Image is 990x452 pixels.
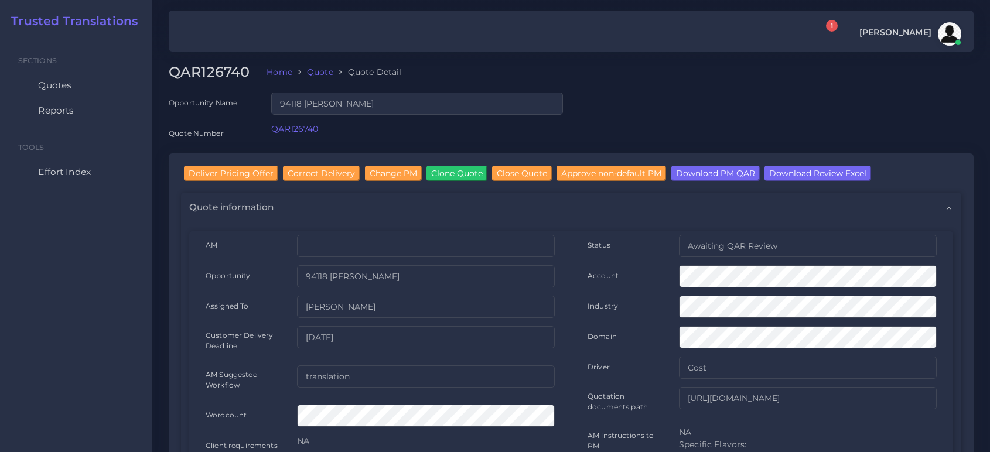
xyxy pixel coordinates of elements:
[588,331,617,341] label: Domain
[206,369,281,390] label: AM Suggested Workflow
[206,240,217,250] label: AM
[189,201,274,214] span: Quote information
[18,56,57,65] span: Sections
[206,440,278,450] label: Client requirements
[297,296,555,318] input: pm
[588,270,619,280] label: Account
[333,66,402,78] li: Quote Detail
[38,166,91,179] span: Effort Index
[206,301,249,311] label: Assigned To
[38,104,74,117] span: Reports
[588,240,610,250] label: Status
[169,128,224,138] label: Quote Number
[297,435,555,447] p: NA
[184,166,278,181] input: Deliver Pricing Offer
[18,143,45,152] span: Tools
[9,73,144,98] a: Quotes
[588,430,663,451] label: AM instructions to PM
[426,166,487,181] input: Clone Quote
[859,28,931,36] span: [PERSON_NAME]
[826,20,838,32] span: 1
[9,98,144,123] a: Reports
[169,64,258,81] h2: QAR126740
[267,66,292,78] a: Home
[3,14,138,28] a: Trusted Translations
[815,26,836,42] a: 1
[588,391,663,412] label: Quotation documents path
[206,330,281,351] label: Customer Delivery Deadline
[588,362,610,372] label: Driver
[169,98,237,108] label: Opportunity Name
[271,124,318,134] a: QAR126740
[588,301,618,311] label: Industry
[9,160,144,184] a: Effort Index
[206,410,247,420] label: Wordcount
[38,79,71,92] span: Quotes
[764,166,871,181] input: Download Review Excel
[307,66,333,78] a: Quote
[854,22,965,46] a: [PERSON_NAME]avatar
[365,166,422,181] input: Change PM
[671,166,760,181] input: Download PM QAR
[206,270,251,280] label: Opportunity
[557,166,666,181] input: Approve non-default PM
[938,22,961,46] img: avatar
[492,166,552,181] input: Close Quote
[181,193,961,222] div: Quote information
[283,166,360,181] input: Correct Delivery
